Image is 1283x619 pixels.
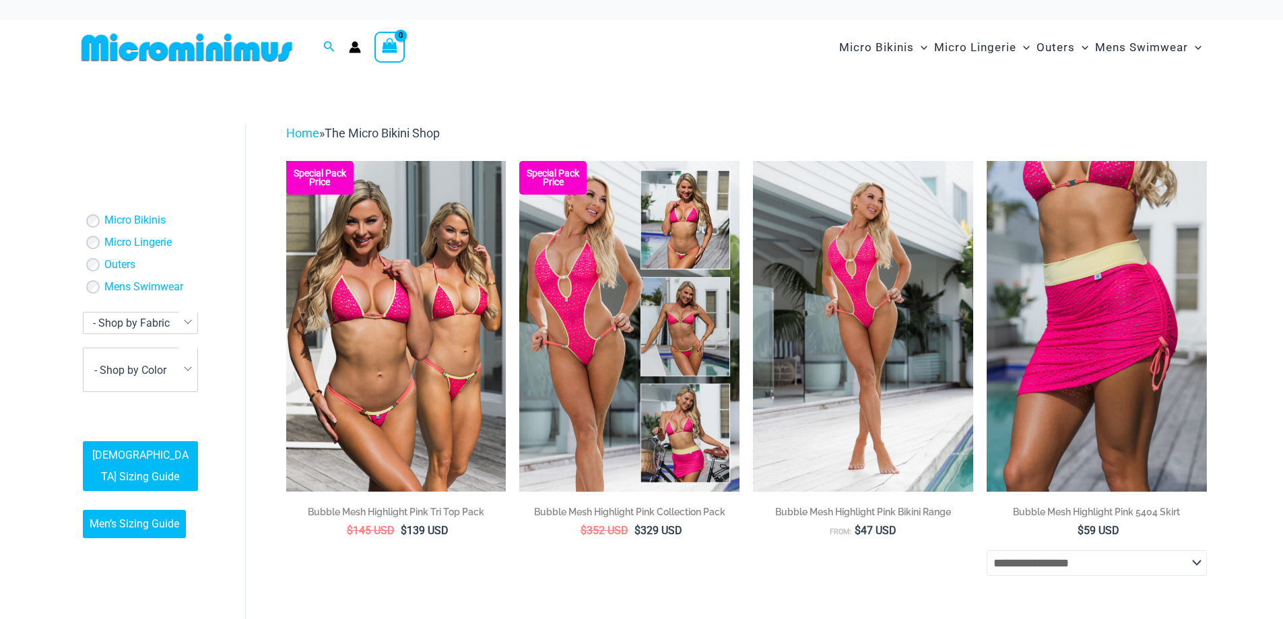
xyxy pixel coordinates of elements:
[401,524,449,537] bdi: 139 USD
[519,161,739,491] a: Collection Pack F Collection Pack BCollection Pack B
[325,126,440,140] span: The Micro Bikini Shop
[519,505,739,523] a: Bubble Mesh Highlight Pink Collection Pack
[286,161,506,491] img: Tri Top Pack F
[1016,30,1030,65] span: Menu Toggle
[84,313,197,333] span: - Shop by Fabric
[931,27,1033,68] a: Micro LingerieMenu ToggleMenu Toggle
[1188,30,1202,65] span: Menu Toggle
[76,32,298,63] img: MM SHOP LOGO FLAT
[839,30,914,65] span: Micro Bikinis
[1037,30,1075,65] span: Outers
[83,348,198,392] span: - Shop by Color
[1078,524,1119,537] bdi: 59 USD
[753,505,973,519] h2: Bubble Mesh Highlight Pink Bikini Range
[836,27,931,68] a: Micro BikinisMenu ToggleMenu Toggle
[104,236,172,250] a: Micro Lingerie
[1078,524,1084,537] span: $
[1033,27,1092,68] a: OutersMenu ToggleMenu Toggle
[286,505,506,523] a: Bubble Mesh Highlight Pink Tri Top Pack
[93,317,170,329] span: - Shop by Fabric
[347,524,353,537] span: $
[401,524,407,537] span: $
[286,505,506,519] h2: Bubble Mesh Highlight Pink Tri Top Pack
[753,161,973,491] img: Bubble Mesh Highlight Pink 819 One Piece 01
[987,161,1207,491] a: Bubble Mesh Highlight Pink 309 Top 5404 Skirt 01Bubble Mesh Highlight Pink 309 Top 5404 Skirt 02B...
[934,30,1016,65] span: Micro Lingerie
[519,161,739,491] img: Collection Pack F
[84,348,197,391] span: - Shop by Color
[753,161,973,491] a: Bubble Mesh Highlight Pink 819 One Piece 01Bubble Mesh Highlight Pink 819 One Piece 03Bubble Mesh...
[323,39,335,56] a: Search icon link
[987,505,1207,523] a: Bubble Mesh Highlight Pink 5404 Skirt
[1075,30,1088,65] span: Menu Toggle
[855,524,896,537] bdi: 47 USD
[1092,27,1205,68] a: Mens SwimwearMenu ToggleMenu Toggle
[914,30,927,65] span: Menu Toggle
[374,32,405,63] a: View Shopping Cart, empty
[83,312,198,334] span: - Shop by Fabric
[83,441,198,491] a: [DEMOGRAPHIC_DATA] Sizing Guide
[519,169,587,187] b: Special Pack Price
[83,510,186,538] a: Men’s Sizing Guide
[753,505,973,523] a: Bubble Mesh Highlight Pink Bikini Range
[104,214,166,228] a: Micro Bikinis
[347,524,395,537] bdi: 145 USD
[349,41,361,53] a: Account icon link
[286,126,319,140] a: Home
[581,524,587,537] span: $
[104,280,183,294] a: Mens Swimwear
[286,161,506,491] a: Tri Top Pack F Tri Top Pack BTri Top Pack B
[987,161,1207,491] img: Bubble Mesh Highlight Pink 309 Top 5404 Skirt 01
[987,505,1207,519] h2: Bubble Mesh Highlight Pink 5404 Skirt
[104,258,135,272] a: Outers
[855,524,861,537] span: $
[286,126,440,140] span: »
[519,505,739,519] h2: Bubble Mesh Highlight Pink Collection Pack
[1095,30,1188,65] span: Mens Swimwear
[830,527,851,536] span: From:
[286,169,354,187] b: Special Pack Price
[634,524,640,537] span: $
[834,25,1208,70] nav: Site Navigation
[581,524,628,537] bdi: 352 USD
[94,364,166,377] span: - Shop by Color
[634,524,682,537] bdi: 329 USD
